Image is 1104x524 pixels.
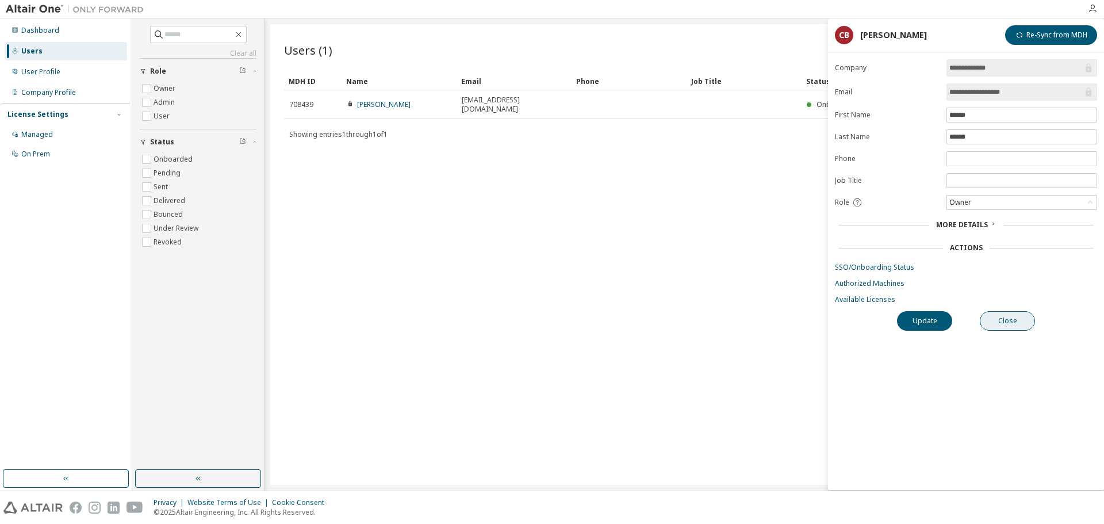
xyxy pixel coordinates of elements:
div: Job Title [691,72,797,90]
span: Showing entries 1 through 1 of 1 [289,129,388,139]
div: Owner [948,196,973,209]
div: CB [835,26,853,44]
img: instagram.svg [89,502,101,514]
a: Authorized Machines [835,279,1097,288]
img: youtube.svg [126,502,143,514]
button: Re-Sync from MDH [1005,25,1097,45]
span: 708439 [289,100,313,109]
div: Dashboard [21,26,59,35]
img: altair_logo.svg [3,502,63,514]
img: Altair One [6,3,149,15]
div: On Prem [21,150,50,159]
label: User [154,109,172,123]
div: Cookie Consent [272,498,331,507]
div: User Profile [21,67,60,77]
label: Under Review [154,221,201,235]
span: Status [150,137,174,147]
a: Clear all [140,49,256,58]
button: Role [140,59,256,84]
div: [PERSON_NAME] [860,30,927,40]
label: Delivered [154,194,187,208]
label: Job Title [835,176,940,185]
span: Onboarded [816,100,856,109]
div: Company Profile [21,88,76,97]
div: Email [461,72,567,90]
label: Email [835,87,940,97]
a: [PERSON_NAME] [357,100,411,109]
label: Admin [154,95,177,109]
label: Pending [154,166,183,180]
div: Phone [576,72,682,90]
label: Phone [835,154,940,163]
div: MDH ID [289,72,337,90]
button: Status [140,129,256,155]
label: Sent [154,180,170,194]
img: linkedin.svg [108,502,120,514]
button: Update [897,311,952,331]
div: Status [806,72,1025,90]
span: [EMAIL_ADDRESS][DOMAIN_NAME] [462,95,566,114]
div: License Settings [7,110,68,119]
label: Onboarded [154,152,195,166]
div: Privacy [154,498,187,507]
span: Clear filter [239,137,246,147]
img: facebook.svg [70,502,82,514]
div: Managed [21,130,53,139]
label: Company [835,63,940,72]
a: Available Licenses [835,295,1097,304]
span: Clear filter [239,67,246,76]
span: Users (1) [284,42,332,58]
label: Last Name [835,132,940,141]
span: More Details [936,220,988,230]
p: © 2025 Altair Engineering, Inc. All Rights Reserved. [154,507,331,517]
label: Bounced [154,208,185,221]
div: Users [21,47,43,56]
div: Name [346,72,452,90]
button: Close [980,311,1035,331]
span: Role [150,67,166,76]
label: Revoked [154,235,184,249]
span: Role [835,198,849,207]
div: Owner [947,196,1097,209]
div: Website Terms of Use [187,498,272,507]
label: Owner [154,82,178,95]
a: SSO/Onboarding Status [835,263,1097,272]
div: Actions [950,243,983,253]
label: First Name [835,110,940,120]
